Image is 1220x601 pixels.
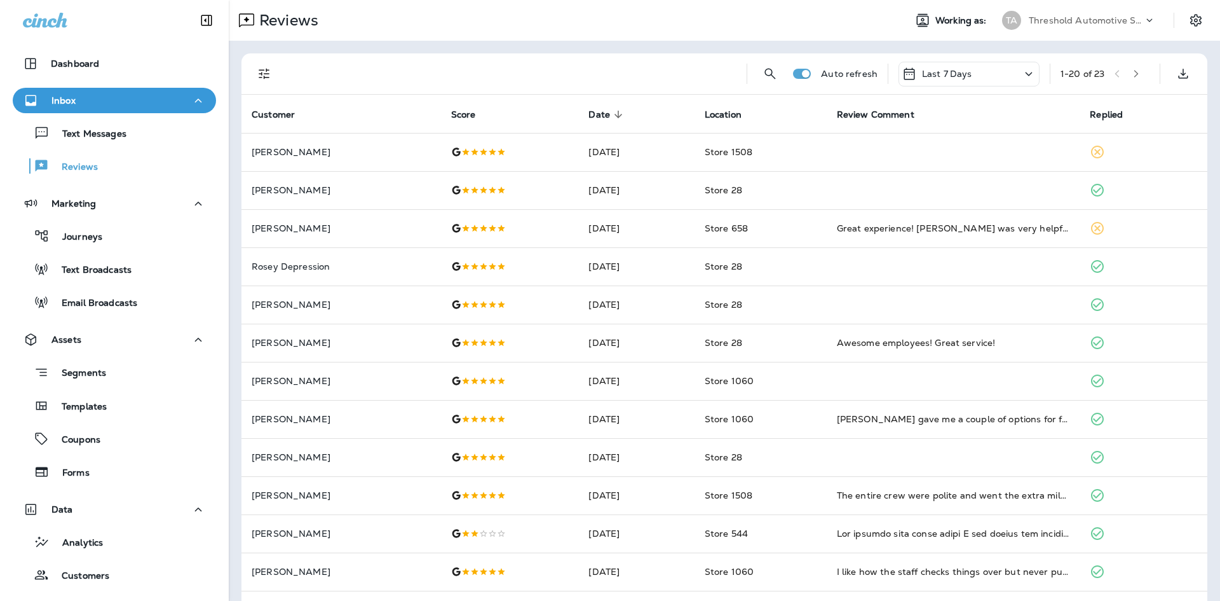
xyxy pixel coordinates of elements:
p: Inbox [51,95,76,106]
td: [DATE] [578,133,694,171]
button: Forms [13,459,216,485]
span: Score [451,109,476,120]
td: [DATE] [578,438,694,476]
p: [PERSON_NAME] [252,338,431,348]
button: Text Broadcasts [13,256,216,282]
p: Reviews [254,11,318,30]
p: Data [51,504,73,515]
button: Coupons [13,425,216,452]
span: Store 658 [705,223,748,234]
p: Rosey Depression [252,261,431,272]
button: Email Broadcasts [13,289,216,315]
span: Date [588,109,627,120]
span: Store 544 [705,528,748,539]
button: Export as CSV [1170,61,1196,86]
span: Store 1060 [705,566,754,577]
button: Marketing [13,191,216,216]
p: Text Messages [50,128,126,141]
span: Working as: [935,15,989,26]
p: Templates [49,401,107,413]
span: Replied [1090,109,1123,120]
div: The service went great until I was paying and looked at my paper work and found that they had ent... [837,527,1070,540]
span: Store 1508 [705,146,752,158]
button: Journeys [13,223,216,249]
button: Assets [13,327,216,352]
button: Analytics [13,528,216,555]
td: [DATE] [578,324,694,362]
p: [PERSON_NAME] [252,490,431,501]
div: Great experience! Matt was very helpful :) [837,222,1070,235]
span: Location [705,109,758,120]
p: Coupons [49,434,100,446]
p: [PERSON_NAME] [252,185,431,195]
p: [PERSON_NAME] [252,528,431,539]
p: [PERSON_NAME] [252,223,431,233]
p: Auto refresh [821,69,878,79]
p: Assets [51,335,81,345]
span: Store 1060 [705,413,754,425]
button: Templates [13,392,216,419]
p: Customers [49,570,109,583]
p: Email Broadcasts [49,298,137,310]
div: I like how the staff checks things over but never pushes unnecessary extras. That builds trust. [837,565,1070,578]
p: Reviews [49,162,98,174]
td: [DATE] [578,515,694,553]
p: Dashboard [51,59,99,69]
td: [DATE] [578,247,694,286]
span: Store 1508 [705,490,752,501]
div: Awesome employees! Great service! [837,336,1070,349]
p: Journeys [50,231,102,244]
p: Segments [49,368,106,380]
div: Nate gave me a couple of options for filters and explained the difference. Helpful without being ... [837,413,1070,425]
p: Analytics [50,537,103,549]
button: Customers [13,562,216,588]
td: [DATE] [578,362,694,400]
button: Search Reviews [757,61,783,86]
span: Replied [1090,109,1139,120]
div: 1 - 20 of 23 [1061,69,1104,79]
p: [PERSON_NAME] [252,414,431,424]
p: Threshold Automotive Service dba Grease Monkey [1029,15,1143,25]
button: Collapse Sidebar [189,8,224,33]
button: Filters [252,61,277,86]
button: Data [13,497,216,522]
td: [DATE] [578,171,694,209]
td: [DATE] [578,400,694,438]
span: Store 28 [705,299,742,310]
div: TA [1002,11,1021,30]
button: Dashboard [13,51,216,76]
span: Location [705,109,742,120]
p: [PERSON_NAME] [252,567,431,577]
span: Customer [252,109,295,120]
span: Review Comment [837,109,914,120]
td: [DATE] [578,286,694,324]
span: Date [588,109,610,120]
button: Inbox [13,88,216,113]
p: [PERSON_NAME] [252,376,431,386]
p: [PERSON_NAME] [252,452,431,462]
p: Forms [50,467,90,480]
div: The entire crew were polite and went the extra mile! Thanks you guys, I'll be coming back!! [837,489,1070,502]
span: Customer [252,109,311,120]
p: Last 7 Days [922,69,972,79]
td: [DATE] [578,476,694,515]
span: Store 28 [705,261,742,272]
button: Text Messages [13,120,216,146]
p: Text Broadcasts [49,265,132,277]
span: Store 28 [705,452,742,463]
td: [DATE] [578,553,694,591]
td: [DATE] [578,209,694,247]
span: Store 1060 [705,375,754,387]
button: Segments [13,359,216,386]
p: Marketing [51,198,96,209]
p: [PERSON_NAME] [252,147,431,157]
button: Reviews [13,153,216,179]
span: Store 28 [705,184,742,196]
span: Score [451,109,492,120]
button: Settings [1184,9,1207,32]
p: [PERSON_NAME] [252,300,431,310]
span: Store 28 [705,337,742,349]
span: Review Comment [837,109,931,120]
